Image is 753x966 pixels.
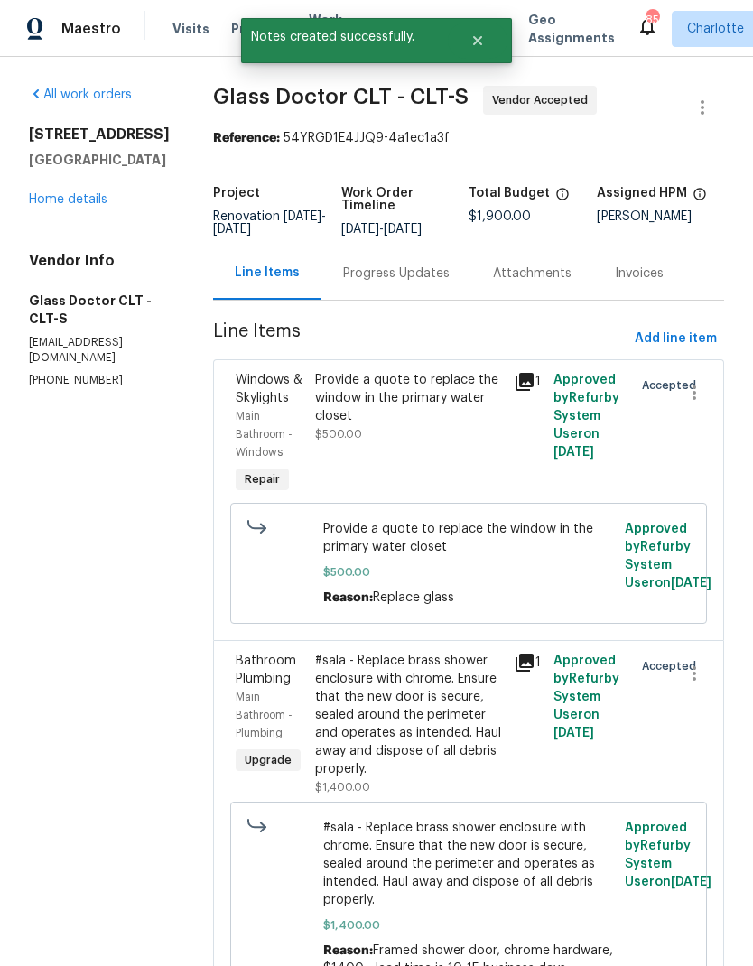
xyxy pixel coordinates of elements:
[615,265,664,283] div: Invoices
[213,322,627,356] span: Line Items
[693,187,707,210] span: The hpm assigned to this work order.
[627,322,724,356] button: Add line item
[553,446,594,459] span: [DATE]
[29,88,132,101] a: All work orders
[323,591,373,604] span: Reason:
[642,657,703,675] span: Accepted
[555,187,570,210] span: The total cost of line items that have been proposed by Opendoor. This sum includes line items th...
[29,292,170,328] h5: Glass Doctor CLT - CLT-S
[687,20,744,38] span: Charlotte
[213,210,326,236] span: -
[172,20,209,38] span: Visits
[597,187,687,200] h5: Assigned HPM
[29,125,170,144] h2: [STREET_ADDRESS]
[343,265,450,283] div: Progress Updates
[341,223,379,236] span: [DATE]
[236,655,296,685] span: Bathroom Plumbing
[635,328,717,350] span: Add line item
[61,20,121,38] span: Maestro
[236,374,302,404] span: Windows & Skylights
[323,819,615,909] span: #sala - Replace brass shower enclosure with chrome. Ensure that the new door is secure, sealed ar...
[625,822,711,888] span: Approved by Refurby System User on
[231,20,287,38] span: Projects
[284,210,321,223] span: [DATE]
[309,11,355,47] span: Work Orders
[213,86,469,107] span: Glass Doctor CLT - CLT-S
[29,373,170,388] p: [PHONE_NUMBER]
[323,944,373,957] span: Reason:
[671,577,711,590] span: [DATE]
[236,411,293,458] span: Main Bathroom - Windows
[469,210,531,223] span: $1,900.00
[29,193,107,206] a: Home details
[213,210,326,236] span: Renovation
[213,129,724,147] div: 54YRGD1E4JJQ9-4a1ec1a3f
[625,523,711,590] span: Approved by Refurby System User on
[213,223,251,236] span: [DATE]
[29,151,170,169] h5: [GEOGRAPHIC_DATA]
[469,187,550,200] h5: Total Budget
[29,335,170,366] p: [EMAIL_ADDRESS][DOMAIN_NAME]
[642,376,703,395] span: Accepted
[597,210,725,223] div: [PERSON_NAME]
[323,520,615,556] span: Provide a quote to replace the window in the primary water closet
[528,11,615,47] span: Geo Assignments
[237,751,299,769] span: Upgrade
[237,470,287,488] span: Repair
[646,11,658,29] div: 85
[671,876,711,888] span: [DATE]
[448,23,507,59] button: Close
[315,429,362,440] span: $500.00
[384,223,422,236] span: [DATE]
[492,91,595,109] span: Vendor Accepted
[29,252,170,270] h4: Vendor Info
[315,371,503,425] div: Provide a quote to replace the window in the primary water closet
[315,652,503,778] div: #sala - Replace brass shower enclosure with chrome. Ensure that the new door is secure, sealed ar...
[373,591,454,604] span: Replace glass
[241,18,448,56] span: Notes created successfully.
[213,187,260,200] h5: Project
[514,652,543,673] div: 1
[514,371,543,393] div: 1
[323,916,615,934] span: $1,400.00
[553,374,619,459] span: Approved by Refurby System User on
[235,264,300,282] div: Line Items
[553,655,619,739] span: Approved by Refurby System User on
[213,132,280,144] b: Reference:
[323,563,615,581] span: $500.00
[341,223,422,236] span: -
[493,265,572,283] div: Attachments
[553,727,594,739] span: [DATE]
[341,187,469,212] h5: Work Order Timeline
[315,782,370,793] span: $1,400.00
[236,692,293,738] span: Main Bathroom - Plumbing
